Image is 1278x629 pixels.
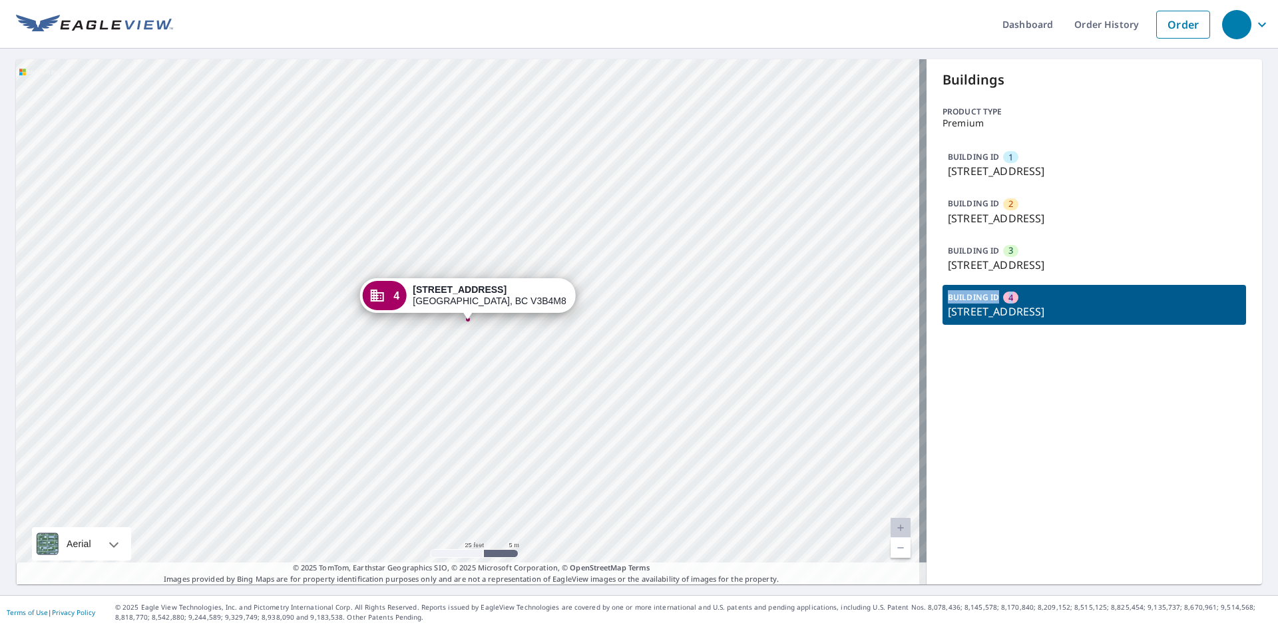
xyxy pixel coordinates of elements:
[948,210,1241,226] p: [STREET_ADDRESS]
[1008,244,1013,257] span: 3
[1008,292,1013,304] span: 4
[16,15,173,35] img: EV Logo
[359,278,576,319] div: Dropped pin, building 4, Commercial property, 3397 HASTINGS ST PORT COQUITLAM, BC V3B4M8
[948,257,1241,273] p: [STREET_ADDRESS]
[7,608,48,617] a: Terms of Use
[948,245,999,256] p: BUILDING ID
[948,163,1241,179] p: [STREET_ADDRESS]
[948,304,1241,319] p: [STREET_ADDRESS]
[943,70,1246,90] p: Buildings
[570,562,626,572] a: OpenStreetMap
[413,284,507,295] strong: [STREET_ADDRESS]
[628,562,650,572] a: Terms
[63,527,95,560] div: Aerial
[948,292,999,303] p: BUILDING ID
[7,608,95,616] p: |
[948,151,999,162] p: BUILDING ID
[891,538,911,558] a: Current Level 20, Zoom Out
[413,284,566,307] div: [GEOGRAPHIC_DATA], BC V3B4M8
[1008,198,1013,210] span: 2
[115,602,1271,622] p: © 2025 Eagle View Technologies, Inc. and Pictometry International Corp. All Rights Reserved. Repo...
[293,562,650,574] span: © 2025 TomTom, Earthstar Geographics SIO, © 2025 Microsoft Corporation, ©
[948,198,999,209] p: BUILDING ID
[943,118,1246,128] p: Premium
[32,527,131,560] div: Aerial
[1008,151,1013,164] span: 1
[943,106,1246,118] p: Product type
[16,562,927,584] p: Images provided by Bing Maps are for property identification purposes only and are not a represen...
[52,608,95,617] a: Privacy Policy
[393,291,399,301] span: 4
[1156,11,1210,39] a: Order
[891,518,911,538] a: Current Level 20, Zoom In Disabled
